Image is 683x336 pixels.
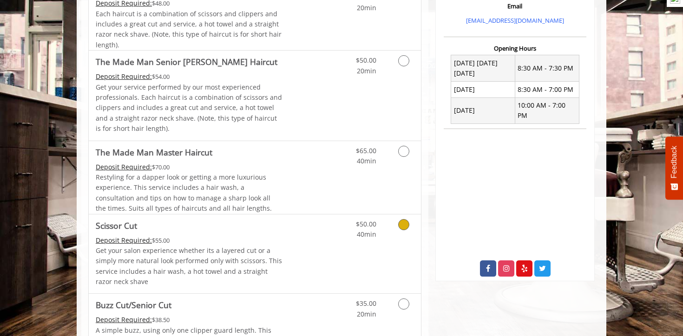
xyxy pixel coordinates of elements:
[356,56,376,65] span: $50.00
[357,156,376,165] span: 40min
[670,146,678,178] span: Feedback
[96,82,282,134] p: Get your service performed by our most experienced professionals. Each haircut is a combination o...
[356,220,376,228] span: $50.00
[451,97,515,124] td: [DATE]
[515,97,579,124] td: 10:00 AM - 7:00 PM
[96,146,212,159] b: The Made Man Master Haircut
[665,136,683,200] button: Feedback - Show survey
[96,71,282,82] div: $54.00
[96,246,282,287] p: Get your salon experience whether its a layered cut or a simply more natural look performed only ...
[96,315,152,324] span: This service needs some Advance to be paid before we block your appointment
[515,82,579,97] td: 8:30 AM - 7:00 PM
[96,235,282,246] div: $55.00
[356,146,376,155] span: $65.00
[96,55,277,68] b: The Made Man Senior [PERSON_NAME] Haircut
[444,45,586,52] h3: Opening Hours
[515,55,579,82] td: 8:30 AM - 7:30 PM
[357,66,376,75] span: 20min
[96,9,282,49] span: Each haircut is a combination of scissors and clippers and includes a great cut and service, a ho...
[451,82,515,97] td: [DATE]
[357,3,376,12] span: 20min
[96,315,282,325] div: $38.50
[96,162,152,171] span: This service needs some Advance to be paid before we block your appointment
[451,55,515,82] td: [DATE] [DATE] [DATE]
[466,16,564,25] a: [EMAIL_ADDRESS][DOMAIN_NAME]
[96,173,272,213] span: Restyling for a dapper look or getting a more luxurious experience. This service includes a hair ...
[356,299,376,308] span: $35.00
[96,298,171,311] b: Buzz Cut/Senior Cut
[96,219,137,232] b: Scissor Cut
[357,230,376,239] span: 40min
[446,3,584,9] h3: Email
[96,72,152,81] span: This service needs some Advance to be paid before we block your appointment
[357,310,376,318] span: 20min
[96,236,152,245] span: This service needs some Advance to be paid before we block your appointment
[96,162,282,172] div: $70.00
